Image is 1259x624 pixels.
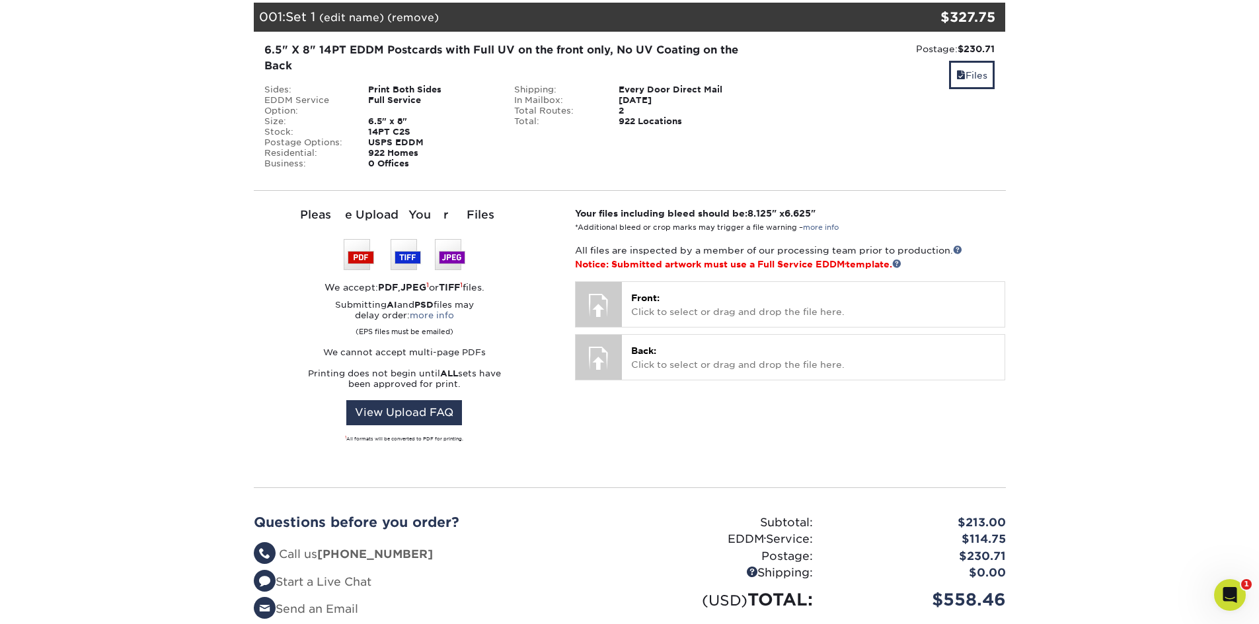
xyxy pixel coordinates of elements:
div: Business: [254,158,359,169]
div: TOTAL: [630,587,823,612]
span: 6.625 [784,208,811,219]
div: Stock: [254,127,359,137]
strong: PDF [378,282,398,293]
div: Postage: [765,42,995,55]
span: Back: [631,345,656,356]
div: $0.00 [823,565,1016,582]
a: more info [803,223,839,232]
strong: AI [387,300,397,310]
div: Shipping: [630,565,823,582]
a: Send an Email [254,602,358,615]
a: Files [949,61,995,89]
div: Postage: [630,548,823,565]
strong: ALL [440,368,458,378]
strong: PSD [414,300,434,310]
p: Submitting and files may delay order: [254,300,556,337]
a: more info [410,310,454,320]
div: Shipping: [504,85,609,95]
span: files [956,70,966,81]
div: Subtotal: [630,514,823,532]
div: Every Door Direct Mail [609,85,755,95]
span: Front: [631,293,660,303]
sup: 1 [426,281,429,289]
p: All files are inspected by a member of our processing team prior to production. [575,244,1005,271]
div: EDDM Service: [630,531,823,548]
div: [DATE] [609,95,755,106]
strong: Your files including bleed should be: " x " [575,208,816,219]
div: Total: [504,116,609,127]
div: 0 Offices [358,158,504,169]
div: All formats will be converted to PDF for printing. [254,436,556,442]
div: 14PT C2S [358,127,504,137]
a: Start a Live Chat [254,575,371,588]
strong: $230.71 [958,44,995,54]
div: Full Service [358,95,504,116]
a: (edit name) [319,11,384,24]
span: 1 [1241,579,1252,590]
p: Click to select or drag and drop the file here. [631,291,995,318]
div: Print Both Sides [358,85,504,95]
div: $213.00 [823,514,1016,532]
div: Sides: [254,85,359,95]
p: We cannot accept multi-page PDFs [254,347,556,358]
div: $230.71 [823,548,1016,565]
span: ® [845,262,846,266]
small: *Additional bleed or crop marks may trigger a file warning – [575,223,839,232]
div: Residential: [254,148,359,158]
div: EDDM Service Option: [254,95,359,116]
div: Total Routes: [504,106,609,116]
sup: 1 [460,281,463,289]
iframe: Intercom live chat [1214,579,1246,611]
div: 922 Locations [609,116,755,127]
h2: Questions before you order? [254,514,620,530]
p: Printing does not begin until sets have been approved for print. [254,368,556,390]
strong: TIFF [439,282,460,293]
span: Set 1 [286,9,315,24]
a: (remove) [387,11,439,24]
div: 6.5" X 8" 14PT EDDM Postcards with Full UV on the front only, No UV Coating on the Back [264,42,745,74]
a: View Upload FAQ [346,400,462,425]
div: We accept: , or files. [254,281,556,294]
li: Call us [254,546,620,563]
div: 2 [609,106,755,116]
div: $114.75 [823,531,1016,548]
div: In Mailbox: [504,95,609,106]
div: Please Upload Your Files [254,207,556,224]
div: 001: [254,3,880,32]
small: (USD) [702,592,747,609]
span: Notice: Submitted artwork must use a Full Service EDDM template. [575,259,901,269]
div: USPS EDDM [358,137,504,148]
span: 8.125 [747,208,772,219]
img: We accept: PSD, TIFF, or JPEG (JPG) [344,239,465,270]
div: $558.46 [823,587,1016,612]
span: ® [764,536,766,542]
div: $327.75 [880,7,996,27]
small: (EPS files must be emailed) [356,321,453,337]
sup: 1 [345,435,346,439]
div: Postage Options: [254,137,359,148]
p: Click to select or drag and drop the file here. [631,344,995,371]
div: 922 Homes [358,148,504,158]
strong: JPEG [401,282,426,293]
div: Size: [254,116,359,127]
strong: [PHONE_NUMBER] [317,547,433,561]
div: 6.5" x 8" [358,116,504,127]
